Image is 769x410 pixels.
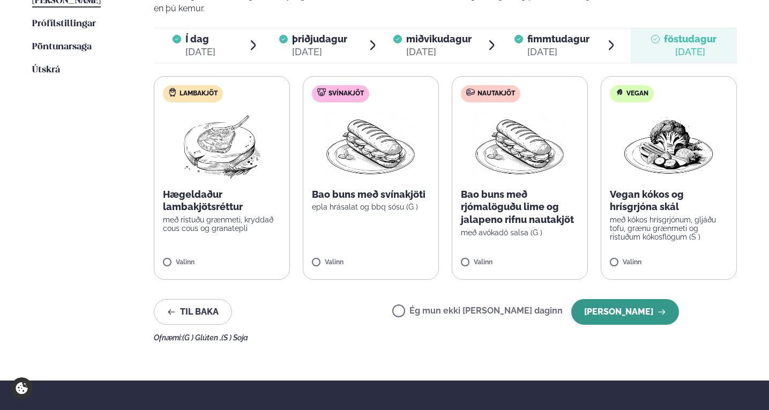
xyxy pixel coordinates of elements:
[571,299,679,325] button: [PERSON_NAME]
[317,88,326,96] img: pork.svg
[466,88,475,96] img: beef.svg
[32,64,60,77] a: Útskrá
[180,90,218,98] span: Lambakjöt
[292,46,347,58] div: [DATE]
[154,333,737,342] div: Ofnæmi:
[610,215,728,241] p: með kókos hrísgrjónum, gljáðu tofu, grænu grænmeti og ristuðum kókosflögum (S )
[11,377,33,399] a: Cookie settings
[182,333,221,342] span: (G ) Glúten ,
[664,33,716,44] span: föstudagur
[328,90,364,98] span: Svínakjöt
[174,111,269,180] img: Lamb-Meat.png
[473,111,567,180] img: Panini.png
[664,46,716,58] div: [DATE]
[292,33,347,44] span: þriðjudagur
[163,215,281,233] p: með ristuðu grænmeti, kryddað cous cous og granatepli
[32,65,60,74] span: Útskrá
[154,299,232,325] button: Til baka
[32,19,96,28] span: Prófílstillingar
[610,188,728,214] p: Vegan kókos og hrísgrjóna skál
[527,46,589,58] div: [DATE]
[221,333,248,342] span: (S ) Soja
[477,90,515,98] span: Nautakjöt
[461,188,579,227] p: Bao buns með rjómalöguðu lime og jalapeno rifnu nautakjöt
[324,111,418,180] img: Panini.png
[527,33,589,44] span: fimmtudagur
[626,90,648,98] span: Vegan
[185,46,215,58] div: [DATE]
[32,41,92,54] a: Pöntunarsaga
[185,33,215,46] span: Í dag
[461,228,579,237] p: með avókadó salsa (G )
[615,88,624,96] img: Vegan.svg
[312,188,430,201] p: Bao buns með svínakjöti
[32,42,92,51] span: Pöntunarsaga
[32,18,96,31] a: Prófílstillingar
[622,111,716,180] img: Vegan.png
[168,88,177,96] img: Lamb.svg
[312,203,430,211] p: epla hrásalat og bbq sósu (G )
[406,33,472,44] span: miðvikudagur
[163,188,281,214] p: Hægeldaður lambakjötsréttur
[406,46,472,58] div: [DATE]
